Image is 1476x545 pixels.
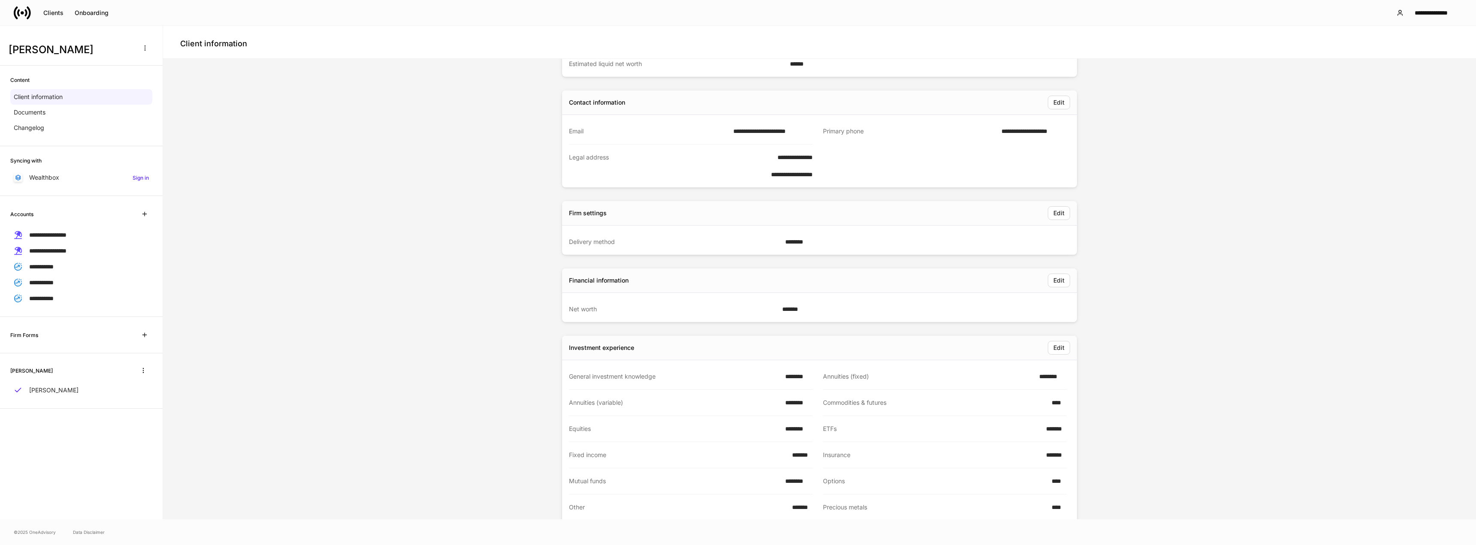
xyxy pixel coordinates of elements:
div: Equities [569,425,780,433]
h6: [PERSON_NAME] [10,367,53,375]
h6: Sign in [133,174,149,182]
div: Edit [1053,210,1065,216]
a: Changelog [10,120,152,135]
div: Annuities (variable) [569,398,780,407]
button: Edit [1048,341,1070,355]
button: Edit [1048,206,1070,220]
div: Email [569,127,728,135]
div: Insurance [823,451,1041,459]
div: Legal address [569,153,752,179]
div: Options [823,477,1047,485]
div: Firm settings [569,209,607,217]
button: Edit [1048,274,1070,287]
p: Wealthbox [29,173,59,182]
div: Primary phone [823,127,996,136]
div: General investment knowledge [569,372,780,381]
button: Onboarding [69,6,114,20]
h4: Client information [180,39,247,49]
a: Data Disclaimer [73,529,105,536]
div: Other [569,503,787,512]
h6: Firm Forms [10,331,38,339]
div: Precious metals [823,503,1047,512]
div: Commodities & futures [823,398,1047,407]
span: © 2025 OneAdvisory [14,529,56,536]
div: ETFs [823,425,1041,433]
a: WealthboxSign in [10,170,152,185]
div: Delivery method [569,238,780,246]
h6: Syncing with [10,157,42,165]
a: Documents [10,105,152,120]
div: Investment experience [569,343,634,352]
div: Net worth [569,305,777,313]
div: Annuities (fixed) [823,372,1034,381]
div: Fixed income [569,451,787,459]
div: Financial information [569,276,629,285]
div: Contact information [569,98,625,107]
div: Clients [43,10,64,16]
p: Client information [14,93,63,101]
button: Clients [38,6,69,20]
div: Edit [1053,99,1065,105]
p: Changelog [14,123,44,132]
a: [PERSON_NAME] [10,382,152,398]
p: Documents [14,108,45,117]
button: Edit [1048,96,1070,109]
a: Client information [10,89,152,105]
h3: [PERSON_NAME] [9,43,133,57]
p: [PERSON_NAME] [29,386,79,394]
div: Edit [1053,345,1065,351]
h6: Accounts [10,210,33,218]
h6: Content [10,76,30,84]
div: Mutual funds [569,477,780,485]
div: Estimated liquid net worth [569,60,785,68]
div: Edit [1053,277,1065,283]
div: Onboarding [75,10,109,16]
